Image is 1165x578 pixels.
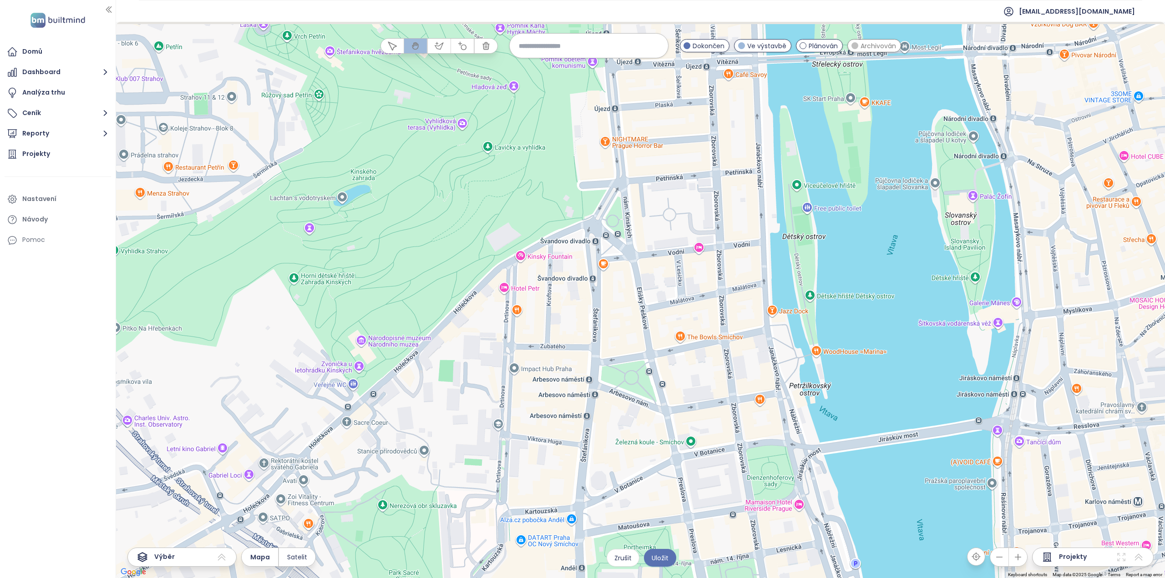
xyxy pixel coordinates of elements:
span: Ve výstavbě [747,41,786,51]
span: Satelit [287,552,307,562]
img: Google [118,566,148,578]
span: Výběr [154,552,175,563]
div: Návody [22,214,48,225]
a: Domů [5,43,111,61]
button: Satelit [279,548,315,566]
img: logo [28,11,88,30]
a: Analýza trhu [5,84,111,102]
button: Reporty [5,125,111,143]
button: Keyboard shortcuts [1008,572,1047,578]
span: Projekty [1059,552,1087,563]
div: Analýza trhu [22,87,65,98]
span: Uložit [652,553,669,563]
button: Zrušit [607,549,639,567]
span: Zrušit [614,553,632,563]
div: Pomoc [5,231,111,249]
span: Dokončen [693,41,724,51]
div: Domů [22,46,42,57]
div: Projekty [22,148,50,160]
button: Mapa [242,548,278,566]
a: Open this area in Google Maps (opens a new window) [118,566,148,578]
span: [EMAIL_ADDRESS][DOMAIN_NAME] [1019,0,1135,22]
button: Dashboard [5,63,111,81]
span: Mapa [250,552,270,562]
a: Projekty [5,145,111,163]
div: Nastavení [22,193,56,205]
a: Terms [1108,572,1120,577]
div: Pomoc [22,234,45,246]
button: Uložit [644,549,676,567]
a: Nastavení [5,190,111,208]
button: Ceník [5,104,111,122]
span: Archivován [861,41,896,51]
span: Map data ©2025 Google [1053,572,1102,577]
a: Report a map error [1126,572,1162,577]
span: Plánován [809,41,838,51]
a: Návody [5,211,111,229]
